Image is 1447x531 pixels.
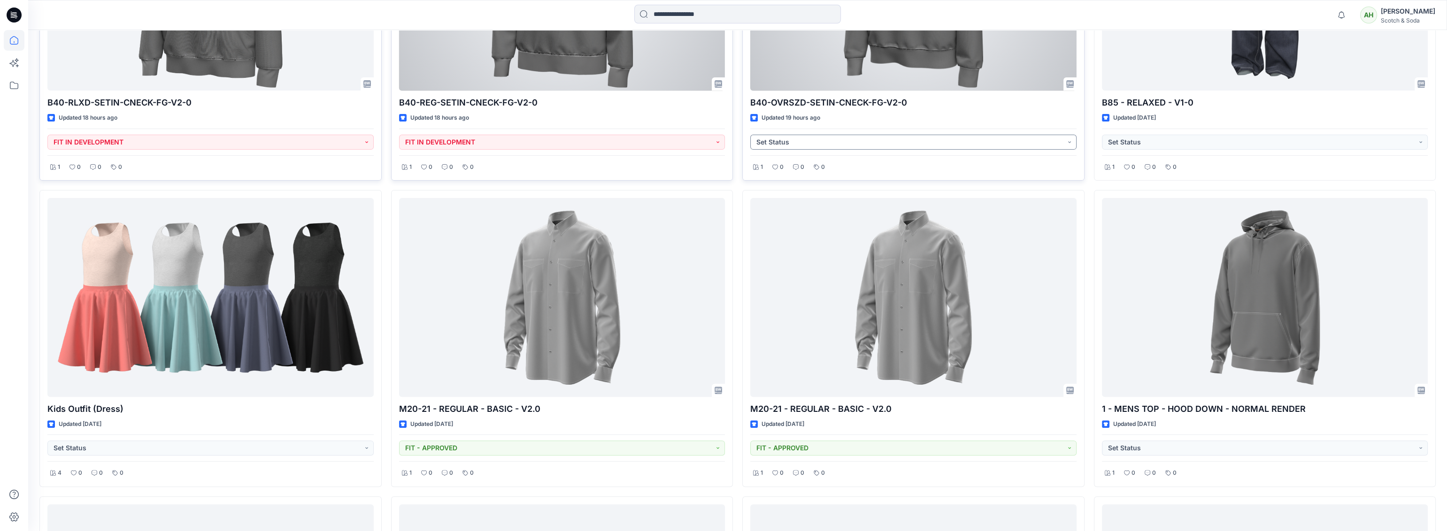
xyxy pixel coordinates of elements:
p: 0 [470,162,474,172]
p: Updated [DATE] [410,419,453,429]
p: 1 [1112,162,1115,172]
p: B40-OVRSZD-SETIN-CNECK-FG-V2-0 [750,96,1077,109]
p: B40-RLXD-SETIN-CNECK-FG-V2-0 [47,96,374,109]
p: 0 [118,162,122,172]
p: Updated [DATE] [59,419,101,429]
div: Scotch & Soda [1381,17,1435,24]
p: 1 - MENS TOP - HOOD DOWN - NORMAL RENDER [1102,402,1428,416]
p: Updated 18 hours ago [59,113,117,123]
p: 0 [120,468,123,478]
a: 1 - MENS TOP - HOOD DOWN - NORMAL RENDER [1102,198,1428,396]
p: 1 [409,162,412,172]
p: 0 [1131,468,1135,478]
p: 1 [761,468,763,478]
p: Updated [DATE] [762,419,804,429]
p: 1 [1112,468,1115,478]
div: AH [1360,7,1377,23]
p: 1 [58,162,60,172]
p: Updated 19 hours ago [762,113,820,123]
p: M20-21 - REGULAR - BASIC - V2.0 [399,402,725,416]
p: 0 [1173,468,1177,478]
p: 1 [409,468,412,478]
p: 0 [780,468,784,478]
p: 0 [429,162,432,172]
p: Updated [DATE] [1113,419,1156,429]
div: [PERSON_NAME] [1381,6,1435,17]
p: Updated 18 hours ago [410,113,469,123]
p: 0 [470,468,474,478]
a: M20-21 - REGULAR - BASIC - V2.0 [399,198,725,396]
a: Kids Outfit (Dress) [47,198,374,396]
p: 0 [800,468,804,478]
a: M20-21 - REGULAR - BASIC - V2.0 [750,198,1077,396]
p: 0 [449,468,453,478]
p: Updated [DATE] [1113,113,1156,123]
p: 0 [99,468,103,478]
p: M20-21 - REGULAR - BASIC - V2.0 [750,402,1077,416]
p: 0 [821,162,825,172]
p: Kids Outfit (Dress) [47,402,374,416]
p: 0 [98,162,101,172]
p: 0 [449,162,453,172]
p: 0 [78,468,82,478]
p: B85 - RELAXED - V1-0 [1102,96,1428,109]
p: 0 [77,162,81,172]
p: 0 [800,162,804,172]
p: 0 [780,162,784,172]
p: 1 [761,162,763,172]
p: 0 [1173,162,1177,172]
p: 0 [429,468,432,478]
p: B40-REG-SETIN-CNECK-FG-V2-0 [399,96,725,109]
p: 4 [58,468,62,478]
p: 0 [1152,468,1156,478]
p: 0 [821,468,825,478]
p: 0 [1131,162,1135,172]
p: 0 [1152,162,1156,172]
